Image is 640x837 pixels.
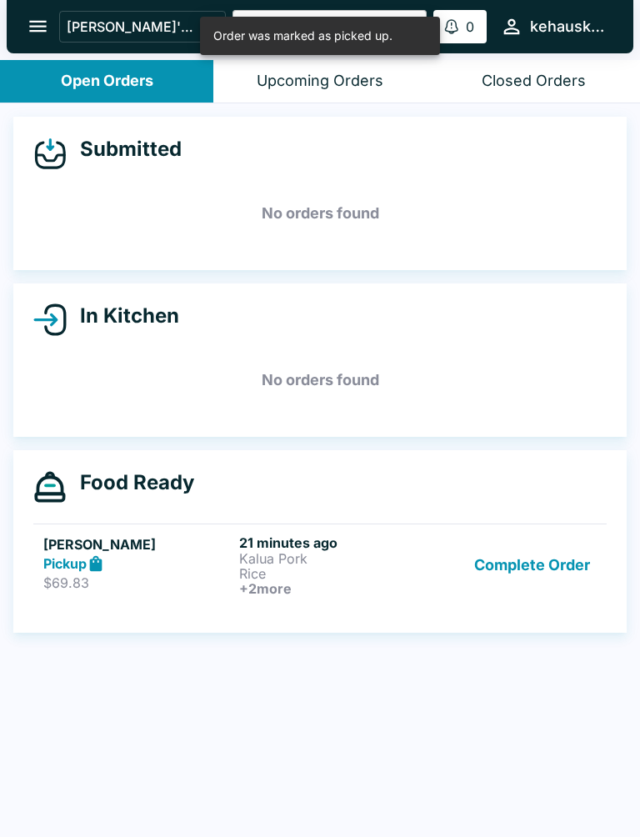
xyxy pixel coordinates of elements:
div: kehauskitchen [530,17,607,37]
div: Upcoming Orders [257,72,383,91]
h4: Food Ready [67,470,194,495]
h6: 21 minutes ago [239,534,428,551]
p: Rice [239,566,428,581]
h4: In Kitchen [67,303,179,328]
h5: No orders found [33,350,607,410]
h6: + 2 more [239,581,428,596]
div: Order was marked as picked up. [213,22,392,50]
strong: Pickup [43,555,87,572]
h4: Submitted [67,137,182,162]
button: Complete Order [467,534,597,596]
p: 0 [466,18,474,35]
h5: No orders found [33,183,607,243]
a: [PERSON_NAME]Pickup$69.8321 minutes agoKalua PorkRice+2moreComplete Order [33,524,607,606]
div: Closed Orders [482,72,586,91]
h5: [PERSON_NAME] [43,534,232,554]
button: kehauskitchen [493,8,613,44]
p: [PERSON_NAME]'s Kitchen [67,18,195,35]
div: Open Orders [61,72,153,91]
p: $69.83 [43,574,232,591]
button: open drawer [17,5,59,48]
p: Kalua Pork [239,551,428,566]
button: [PERSON_NAME]'s Kitchen [59,11,226,43]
